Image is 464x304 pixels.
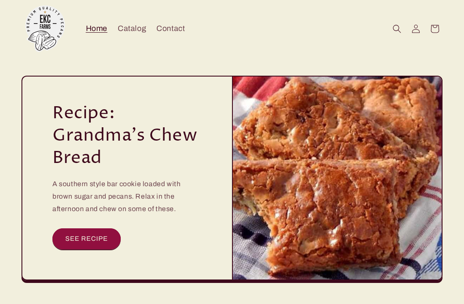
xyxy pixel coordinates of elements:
a: Home [81,18,113,39]
a: EKC Pecans [18,2,72,55]
summary: Search [388,19,406,38]
span: Contact [156,24,185,34]
h2: Recipe: Grandma's Chew Bread [52,102,202,169]
span: Catalog [118,24,146,34]
a: Contact [151,18,190,39]
p: A southern style bar cookie loaded with brown sugar and pecans. Relax in the afternoon and chew o... [52,178,202,215]
a: Catalog [113,18,151,39]
span: Home [86,24,107,34]
a: SEE RECIPE [52,228,121,249]
img: EKC Pecans [21,5,69,52]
